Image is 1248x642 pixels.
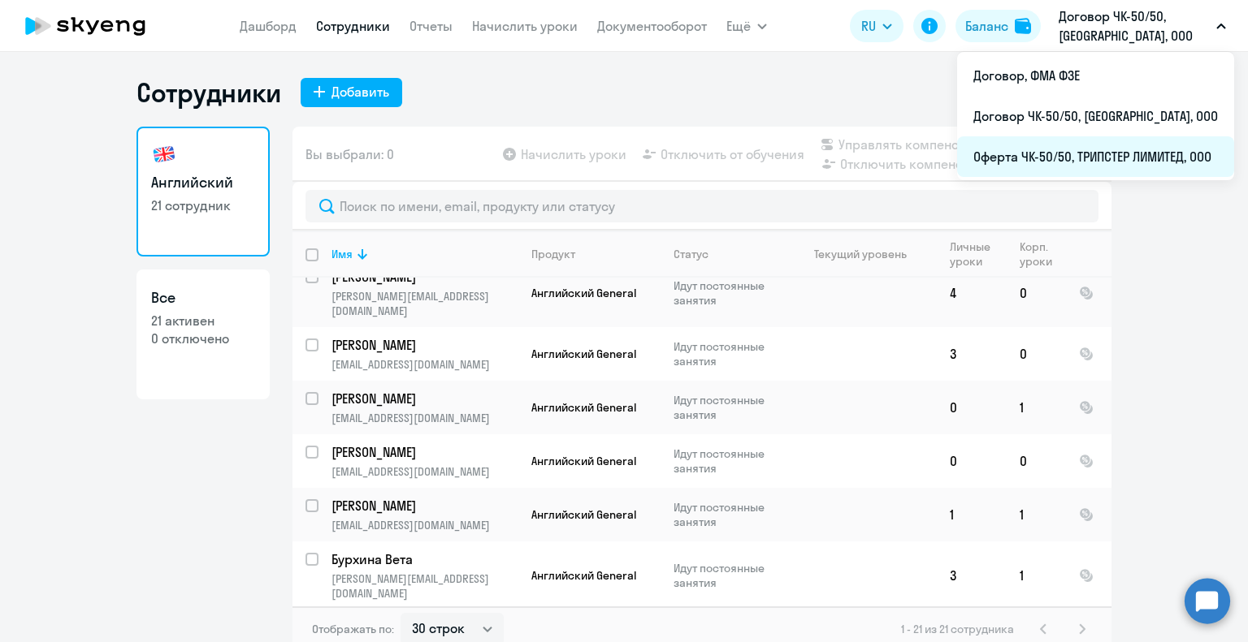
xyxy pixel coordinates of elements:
div: Баланс [965,16,1008,36]
button: Добавить [301,78,402,107]
p: [EMAIL_ADDRESS][DOMAIN_NAME] [331,518,518,532]
h3: Все [151,287,255,308]
td: 3 [937,541,1007,610]
p: Идут постоянные занятия [674,339,785,368]
a: Сотрудники [316,18,390,34]
p: Договор ЧК-50/50, [GEOGRAPHIC_DATA], ООО [1059,6,1210,45]
span: RU [861,16,876,36]
h3: Английский [151,172,255,193]
p: 21 активен [151,312,255,330]
p: [EMAIL_ADDRESS][DOMAIN_NAME] [331,411,518,425]
td: 0 [1007,259,1066,327]
p: [PERSON_NAME] [331,497,515,515]
div: Продукт [531,247,575,261]
p: Бурхина Вета [331,550,515,568]
td: 0 [937,434,1007,488]
div: Статус [674,247,708,261]
h1: Сотрудники [136,76,281,109]
div: Продукт [531,247,660,261]
button: Договор ЧК-50/50, [GEOGRAPHIC_DATA], ООО [1051,6,1234,45]
p: Идут постоянные занятия [674,446,785,476]
p: [PERSON_NAME][EMAIL_ADDRESS][DOMAIN_NAME] [331,289,518,318]
td: 1 [1007,541,1066,610]
a: [PERSON_NAME] [331,336,518,354]
a: Документооборот [597,18,707,34]
p: 21 сотрудник [151,196,255,214]
span: Английский General [531,286,636,300]
p: [EMAIL_ADDRESS][DOMAIN_NAME] [331,464,518,479]
div: Текущий уровень [799,247,936,261]
button: Ещё [726,10,767,42]
a: Все21 активен0 отключено [136,269,270,399]
p: [PERSON_NAME] [331,443,515,461]
div: Корп. уроки [1020,239,1055,269]
div: Статус [674,247,785,261]
p: Идут постоянные занятия [674,393,785,422]
span: Английский General [531,454,636,468]
div: Корп. уроки [1020,239,1065,269]
div: Личные уроки [950,239,995,269]
ul: Ещё [957,52,1234,180]
td: 1 [1007,488,1066,541]
a: Дашборд [240,18,297,34]
td: 0 [1007,434,1066,488]
div: Имя [331,247,353,261]
td: 4 [937,259,1007,327]
td: 3 [937,327,1007,381]
div: Текущий уровень [814,247,907,261]
a: Английский21 сотрудник [136,127,270,256]
p: Идут постоянные занятия [674,500,785,529]
span: 1 - 21 из 21 сотрудника [901,622,1014,636]
span: Английский General [531,568,636,583]
span: Английский General [531,347,636,361]
span: Отображать по: [312,622,394,636]
p: Идут постоянные занятия [674,561,785,590]
span: Ещё [726,16,751,36]
a: Отчеты [409,18,453,34]
span: Английский General [531,400,636,415]
a: Бурхина Вета [331,550,518,568]
input: Поиск по имени, email, продукту или статусу [305,190,1098,222]
img: english [151,141,177,167]
div: Личные уроки [950,239,1006,269]
div: Добавить [331,82,389,101]
p: Идут постоянные занятия [674,278,785,308]
td: 1 [1007,381,1066,434]
div: Имя [331,247,518,261]
button: RU [850,10,903,42]
td: 0 [1007,327,1066,381]
td: 0 [937,381,1007,434]
a: [PERSON_NAME] [331,390,518,407]
p: 0 отключено [151,330,255,347]
a: [PERSON_NAME] [331,497,518,515]
img: balance [1015,18,1031,34]
p: [PERSON_NAME][EMAIL_ADDRESS][DOMAIN_NAME] [331,571,518,601]
a: Начислить уроки [472,18,578,34]
span: Вы выбрали: 0 [305,144,394,164]
td: 1 [937,488,1007,541]
a: [PERSON_NAME] [331,443,518,461]
p: [PERSON_NAME] [331,336,515,354]
button: Балансbalance [955,10,1041,42]
p: [EMAIL_ADDRESS][DOMAIN_NAME] [331,357,518,372]
span: Английский General [531,507,636,522]
p: [PERSON_NAME] [331,390,515,407]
